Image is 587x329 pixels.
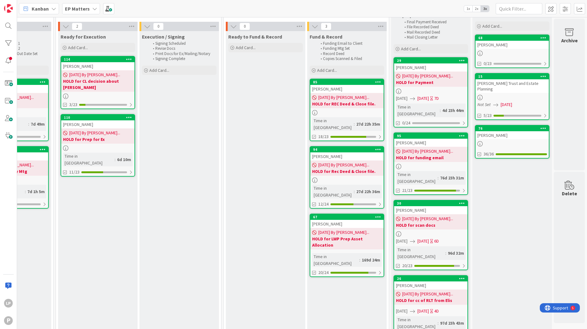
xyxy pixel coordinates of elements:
[438,174,439,181] span: :
[72,23,82,30] span: 2
[394,133,467,147] div: 95[PERSON_NAME]
[318,269,329,276] span: 20/24
[142,34,185,40] span: Execution / Signing
[475,73,549,120] a: 15[PERSON_NAME] Trust and Estate PlanningNot Set[DATE]5/23
[402,120,410,126] span: 0/24
[394,281,467,290] div: [PERSON_NAME]
[464,6,472,12] span: 1x
[396,155,466,161] b: HOLD for funding email
[310,147,384,160] div: 94[PERSON_NAME]
[434,95,439,102] div: 7D
[396,246,445,260] div: Time in [GEOGRAPHIC_DATA]
[496,3,542,14] input: Quick Filter...
[475,125,549,159] a: 76[PERSON_NAME]36/36
[312,117,354,131] div: Time in [GEOGRAPHIC_DATA]
[149,56,216,61] li: Signing Complete
[149,51,216,56] li: Print Docs for Ex/Mailing/Notary
[29,121,46,127] div: 7d 49m
[394,201,467,214] div: 30[PERSON_NAME]
[402,262,412,269] span: 20/23
[396,79,466,86] b: HOLD for Payment
[394,276,467,290] div: 26[PERSON_NAME]
[476,74,549,79] div: 15
[355,188,382,195] div: 27d 22h 36m
[32,2,34,7] div: 5
[394,206,467,214] div: [PERSON_NAME]
[394,63,467,72] div: [PERSON_NAME]
[434,238,439,244] div: 6D
[562,190,577,197] div: Delete
[310,34,342,40] span: Fund & Record
[26,188,46,195] div: 7d 1h 5m
[68,45,88,50] span: Add Card...
[153,23,164,30] span: 0
[318,94,369,101] span: [DATE] By [PERSON_NAME]...
[310,85,384,93] div: [PERSON_NAME]
[64,115,134,120] div: 110
[317,56,383,61] li: Copies Scanned & Filed
[310,79,384,93] div: 85[PERSON_NAME]
[149,46,216,51] li: Revise Docs
[484,60,492,67] span: 0/23
[484,151,494,157] span: 36/36
[318,229,369,236] span: [DATE] By [PERSON_NAME]...
[149,41,216,46] li: Signing Scheduled
[61,57,134,62] div: 114
[476,41,549,49] div: [PERSON_NAME]
[394,58,467,72] div: 29[PERSON_NAME]
[394,132,468,195] a: 95[PERSON_NAME][DATE] By [PERSON_NAME]...HOLD for funding emailTime in [GEOGRAPHIC_DATA]:76d 23h ...
[318,133,329,140] span: 18/23
[28,121,29,127] span: :
[312,185,354,198] div: Time in [GEOGRAPHIC_DATA]
[402,291,453,297] span: [DATE] By [PERSON_NAME]...
[476,131,549,139] div: [PERSON_NAME]
[561,37,578,44] div: Archive
[417,95,429,102] span: [DATE]
[438,320,439,327] span: :
[313,80,384,84] div: 85
[61,56,135,109] a: 114[PERSON_NAME][DATE] By [PERSON_NAME]...HOLD for CL decision about [PERSON_NAME]3/23
[310,146,384,209] a: 94[PERSON_NAME][DATE] By [PERSON_NAME]...HOLD for Rec Deed & Close file.Time in [GEOGRAPHIC_DATA]...
[310,214,384,220] div: 67
[61,120,134,128] div: [PERSON_NAME]
[396,297,466,304] b: HOLD for cc of RLT from Elis
[478,36,549,40] div: 68
[481,6,489,12] span: 3x
[310,214,384,277] a: 67[PERSON_NAME][DATE] By [PERSON_NAME]...HOLD for LWP Prep Asset AllocationTime in [GEOGRAPHIC_DA...
[310,152,384,160] div: [PERSON_NAME]
[396,171,438,185] div: Time in [GEOGRAPHIC_DATA]
[402,148,453,155] span: [DATE] By [PERSON_NAME]...
[482,23,502,29] span: Add Card...
[4,4,13,13] img: Visit kanbanzone.com
[475,35,549,68] a: 68[PERSON_NAME]0/23
[397,58,467,63] div: 29
[355,121,382,127] div: 27d 22h 35m
[446,250,466,257] div: 96d 32m
[360,257,382,263] div: 169d 24m
[394,200,468,270] a: 30[PERSON_NAME][DATE] By [PERSON_NAME]...HOLD for scan docs[DATE][DATE]6DTime in [GEOGRAPHIC_DATA...
[317,41,383,46] li: Funding Email to Client
[317,51,383,56] li: Record Deed
[239,23,250,30] span: 0
[310,147,384,152] div: 94
[472,6,481,12] span: 2x
[61,62,134,70] div: [PERSON_NAME]
[61,34,106,40] span: Ready for Execution
[312,168,382,174] b: HOLD for Rec Deed & Close file.
[317,46,383,51] li: Funding Mtg Set
[63,153,115,166] div: Time in [GEOGRAPHIC_DATA]
[476,126,549,139] div: 76[PERSON_NAME]
[396,238,407,244] span: [DATE]
[318,162,369,168] span: [DATE] By [PERSON_NAME]...
[4,299,13,308] div: LP
[394,201,467,206] div: 30
[61,115,134,128] div: 110[PERSON_NAME]
[354,121,355,127] span: :
[310,214,384,228] div: 67[PERSON_NAME]
[476,126,549,131] div: 76
[116,156,133,163] div: 6d 10m
[32,5,49,12] span: Kanban
[440,107,441,114] span: :
[476,79,549,93] div: [PERSON_NAME] Trust and Estate Planning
